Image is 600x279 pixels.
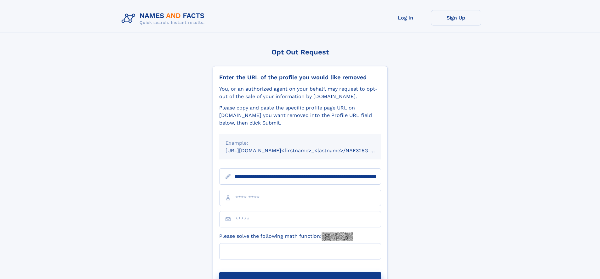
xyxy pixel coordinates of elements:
[219,74,381,81] div: Enter the URL of the profile you would like removed
[219,232,353,241] label: Please solve the following math function:
[431,10,481,25] a: Sign Up
[219,104,381,127] div: Please copy and paste the specific profile page URL on [DOMAIN_NAME] you want removed into the Pr...
[213,48,388,56] div: Opt Out Request
[380,10,431,25] a: Log In
[219,85,381,100] div: You, or an authorized agent on your behalf, may request to opt-out of the sale of your informatio...
[119,10,210,27] img: Logo Names and Facts
[226,148,393,153] small: [URL][DOMAIN_NAME]<firstname>_<lastname>/NAF325G-xxxxxxxx
[226,139,375,147] div: Example:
